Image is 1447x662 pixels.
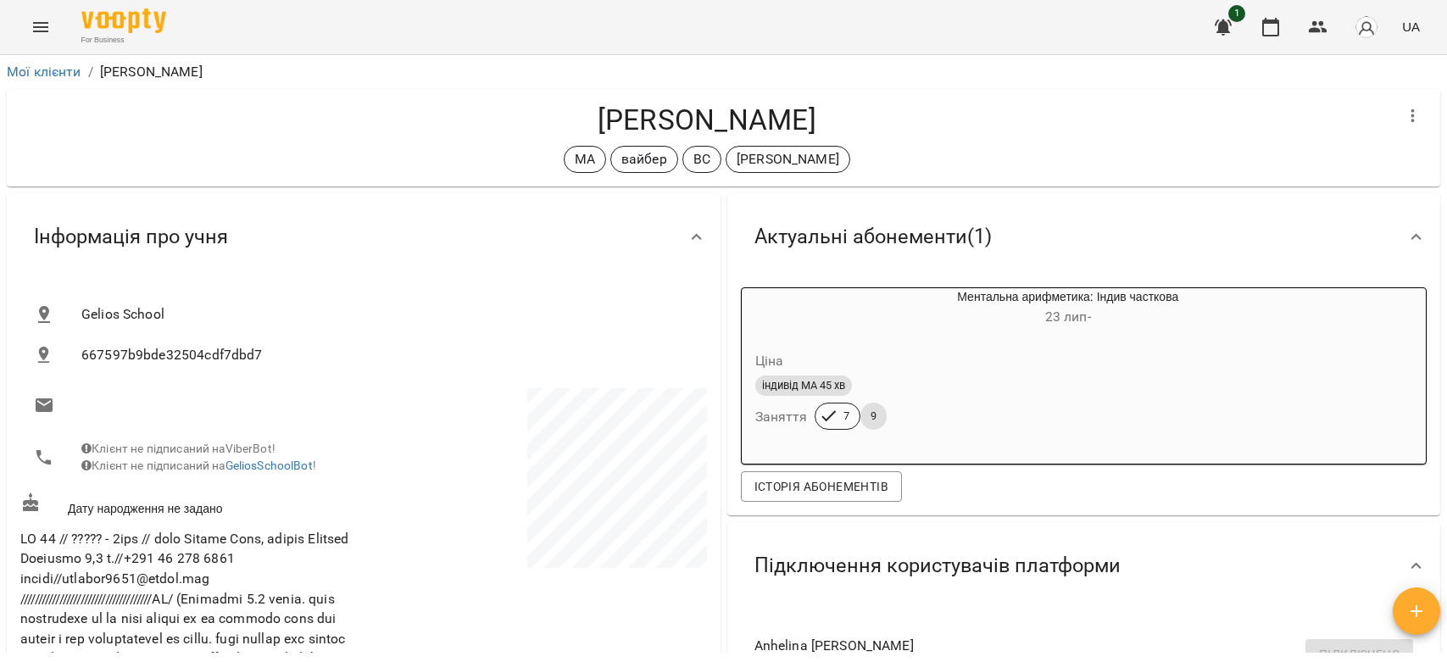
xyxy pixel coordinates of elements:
[742,288,1314,450] button: Ментальна арифметика: Індив часткова23 лип- Цінаіндивід МА 45 хвЗаняття79
[1402,18,1420,36] span: UA
[755,405,808,429] h6: Заняття
[610,146,678,173] div: вайбер
[754,224,992,250] span: Актуальні абонементи ( 1 )
[755,349,784,373] h6: Ціна
[727,193,1441,281] div: Актуальні абонементи(1)
[1045,309,1091,325] span: 23 лип -
[88,62,93,82] li: /
[833,409,860,424] span: 7
[7,193,721,281] div: Інформація про учня
[564,146,606,173] div: МА
[754,636,1387,656] span: Anhelina [PERSON_NAME]
[81,442,275,455] span: Клієнт не підписаний на ViberBot!
[81,459,316,472] span: Клієнт не підписаний на !
[755,378,852,393] span: індивід МА 45 хв
[34,224,228,250] span: Інформація про учня
[742,288,823,329] div: Ментальна арифметика: Індив часткова
[1395,11,1427,42] button: UA
[7,62,1440,82] nav: breadcrumb
[7,64,81,80] a: Мої клієнти
[81,345,693,365] span: 667597b9bde32504cdf7dbd7
[575,149,595,170] p: МА
[737,149,839,170] p: [PERSON_NAME]
[741,471,902,502] button: Історія абонементів
[860,409,887,424] span: 9
[100,62,203,82] p: [PERSON_NAME]
[20,103,1393,137] h4: [PERSON_NAME]
[754,476,888,497] span: Історія абонементів
[1228,5,1245,22] span: 1
[1355,15,1378,39] img: avatar_s.png
[621,149,667,170] p: вайбер
[20,7,61,47] button: Menu
[726,146,850,173] div: [PERSON_NAME]
[693,149,710,170] p: ВС
[81,35,166,46] span: For Business
[81,8,166,33] img: Voopty Logo
[727,522,1441,609] div: Підключення користувачів платформи
[225,459,313,472] a: GeliosSchoolBot
[81,304,693,325] span: Gelios School
[754,553,1121,579] span: Підключення користувачів платформи
[823,288,1314,329] div: Ментальна арифметика: Індив часткова
[682,146,721,173] div: ВС
[17,489,364,520] div: Дату народження не задано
